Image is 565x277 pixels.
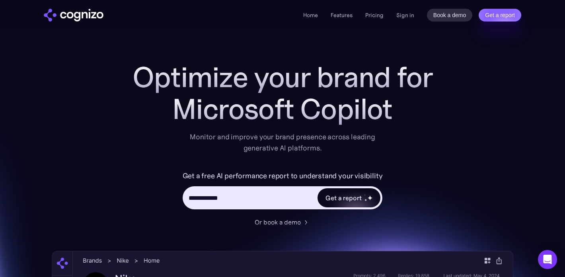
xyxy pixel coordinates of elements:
[368,195,373,200] img: star
[255,217,301,227] div: Or book a demo
[123,93,442,125] div: Microsoft Copilot
[303,12,318,19] a: Home
[427,9,473,21] a: Book a demo
[365,12,384,19] a: Pricing
[123,61,442,93] h1: Optimize your brand for
[44,9,103,21] img: cognizo logo
[183,170,383,182] label: Get a free AI performance report to understand your visibility
[479,9,521,21] a: Get a report
[325,193,361,203] div: Get a report
[317,187,381,208] a: Get a reportstarstarstar
[185,131,380,154] div: Monitor and improve your brand presence across leading generative AI platforms.
[255,217,310,227] a: Or book a demo
[538,250,557,269] div: Open Intercom Messenger
[183,170,383,213] form: Hero URL Input Form
[331,12,353,19] a: Features
[364,195,366,196] img: star
[364,199,367,201] img: star
[44,9,103,21] a: home
[396,10,414,20] a: Sign in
